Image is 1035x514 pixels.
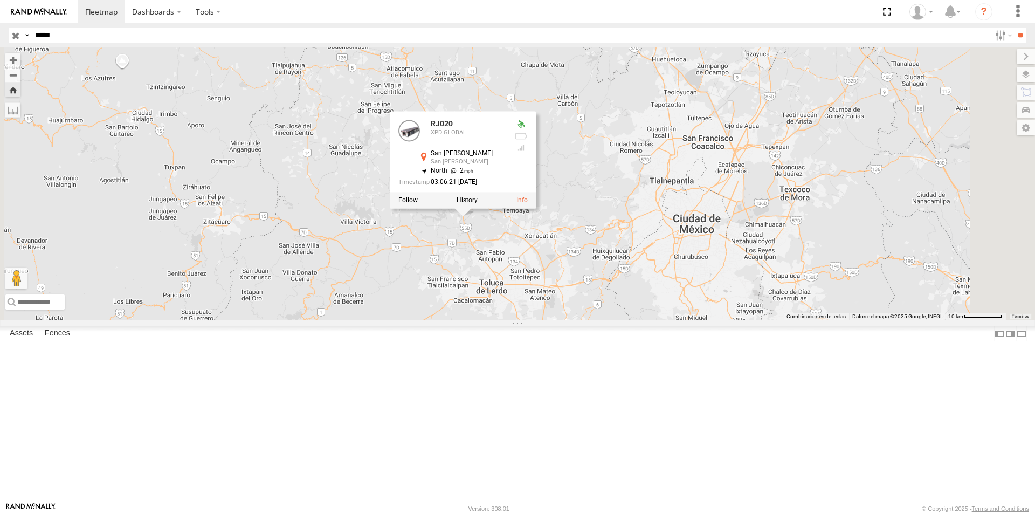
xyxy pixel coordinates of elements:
[786,313,846,320] button: Combinaciones de teclas
[447,167,473,174] span: 2
[431,150,506,157] div: San [PERSON_NAME]
[945,313,1006,320] button: Escala del mapa: 10 km por 69 píxeles
[23,28,31,43] label: Search Query
[852,313,942,319] span: Datos del mapa ©2025 Google, INEGI
[457,196,478,204] label: View Asset History
[975,3,992,20] i: ?
[398,196,418,204] label: Realtime tracking of Asset
[1016,326,1027,341] label: Hide Summary Table
[515,120,528,129] div: Valid GPS Fix
[11,8,67,16] img: rand-logo.svg
[906,4,937,20] div: Jose Anaya
[515,132,528,140] div: No battery health information received from this device.
[468,505,509,512] div: Version: 308.01
[5,83,20,97] button: Zoom Home
[39,326,75,341] label: Fences
[431,159,506,165] div: San [PERSON_NAME]
[5,268,27,289] button: Arrastra al hombrecito al mapa para abrir Street View
[922,505,1029,512] div: © Copyright 2025 -
[991,28,1014,43] label: Search Filter Options
[948,313,963,319] span: 10 km
[515,143,528,152] div: Last Event GSM Signal Strength
[431,167,447,174] span: North
[4,326,38,341] label: Assets
[5,67,20,83] button: Zoom out
[398,179,506,186] div: Date/time of location update
[516,196,528,204] a: View Asset Details
[6,503,56,514] a: Visit our Website
[5,53,20,67] button: Zoom in
[1012,314,1029,318] a: Términos (se abre en una nueva pestaña)
[994,326,1005,341] label: Dock Summary Table to the Left
[431,120,506,128] div: RJ020
[431,129,506,136] div: XPD GLOBAL
[1017,120,1035,135] label: Map Settings
[1005,326,1016,341] label: Dock Summary Table to the Right
[5,102,20,118] label: Measure
[972,505,1029,512] a: Terms and Conditions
